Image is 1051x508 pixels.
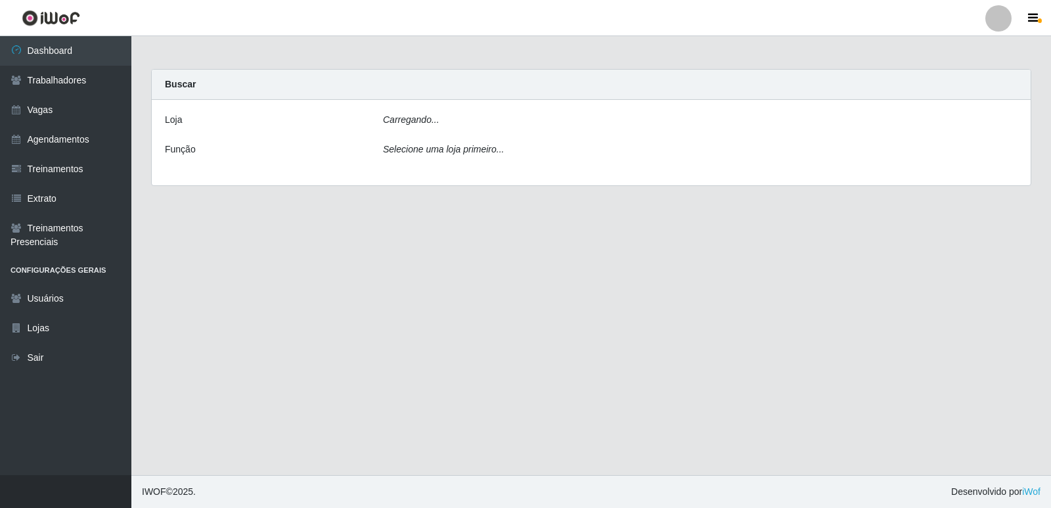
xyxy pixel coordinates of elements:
strong: Buscar [165,79,196,89]
span: IWOF [142,486,166,497]
a: iWof [1022,486,1040,497]
label: Loja [165,113,182,127]
i: Carregando... [383,114,439,125]
span: Desenvolvido por [951,485,1040,499]
span: © 2025 . [142,485,196,499]
i: Selecione uma loja primeiro... [383,144,504,154]
label: Função [165,143,196,156]
img: CoreUI Logo [22,10,80,26]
